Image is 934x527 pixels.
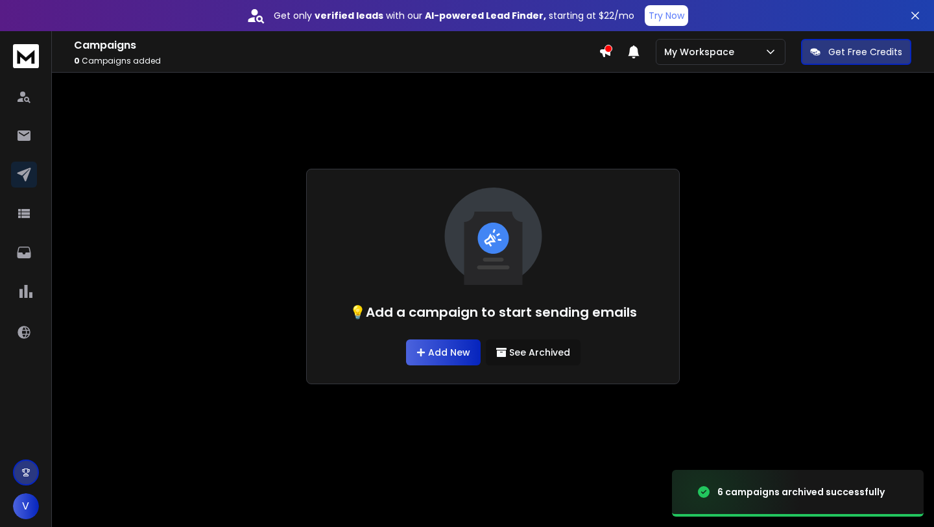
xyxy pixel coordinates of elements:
[486,339,581,365] button: See Archived
[717,485,885,498] div: 6 campaigns archived successfully
[828,45,902,58] p: Get Free Credits
[74,55,80,66] span: 0
[350,303,637,321] h1: 💡Add a campaign to start sending emails
[315,9,383,22] strong: verified leads
[74,38,599,53] h1: Campaigns
[13,493,39,519] button: V
[406,339,481,365] a: Add New
[801,39,911,65] button: Get Free Credits
[425,9,546,22] strong: AI-powered Lead Finder,
[664,45,739,58] p: My Workspace
[649,9,684,22] p: Try Now
[645,5,688,26] button: Try Now
[74,56,599,66] p: Campaigns added
[274,9,634,22] p: Get only with our starting at $22/mo
[13,44,39,68] img: logo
